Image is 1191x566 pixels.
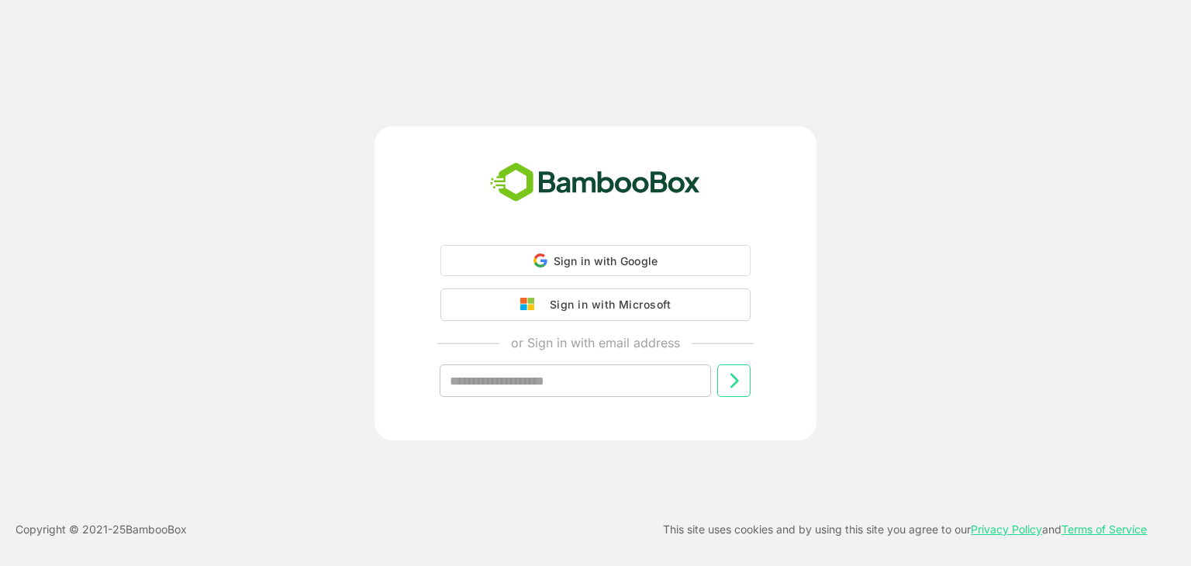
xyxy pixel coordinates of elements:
[482,157,709,209] img: bamboobox
[511,333,680,352] p: or Sign in with email address
[663,520,1147,539] p: This site uses cookies and by using this site you agree to our and
[1062,523,1147,536] a: Terms of Service
[520,298,542,312] img: google
[542,295,671,315] div: Sign in with Microsoft
[971,523,1042,536] a: Privacy Policy
[554,254,658,267] span: Sign in with Google
[440,288,751,321] button: Sign in with Microsoft
[16,520,187,539] p: Copyright © 2021- 25 BambooBox
[440,245,751,276] div: Sign in with Google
